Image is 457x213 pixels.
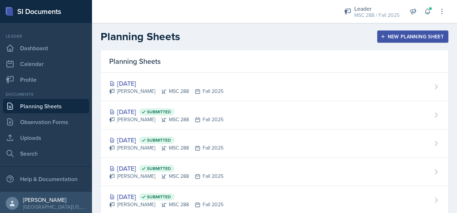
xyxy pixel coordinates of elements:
[147,194,171,200] span: Submitted
[3,146,89,161] a: Search
[382,34,444,39] div: New Planning Sheet
[109,172,223,180] div: [PERSON_NAME] MSC 288 Fall 2025
[101,129,448,158] a: [DATE] Submitted [PERSON_NAME]MSC 288Fall 2025
[109,135,223,145] div: [DATE]
[147,137,171,143] span: Submitted
[3,91,89,98] div: Documents
[101,30,180,43] h2: Planning Sheets
[354,11,400,19] div: MSC 288 / Fall 2025
[101,158,448,186] a: [DATE] Submitted [PERSON_NAME]MSC 288Fall 2025
[109,87,223,95] div: [PERSON_NAME] MSC 288 Fall 2025
[109,107,223,117] div: [DATE]
[101,50,448,73] div: Planning Sheets
[3,33,89,39] div: Leader
[109,201,223,208] div: [PERSON_NAME] MSC 288 Fall 2025
[109,192,223,202] div: [DATE]
[147,109,171,115] span: Submitted
[147,166,171,171] span: Submitted
[3,57,89,71] a: Calendar
[109,164,223,173] div: [DATE]
[101,73,448,101] a: [DATE] [PERSON_NAME]MSC 288Fall 2025
[377,30,448,43] button: New Planning Sheet
[109,116,223,123] div: [PERSON_NAME] MSC 288 Fall 2025
[109,79,223,88] div: [DATE]
[354,4,400,13] div: Leader
[109,144,223,152] div: [PERSON_NAME] MSC 288 Fall 2025
[23,203,86,210] div: [GEOGRAPHIC_DATA][US_STATE] in [GEOGRAPHIC_DATA]
[23,196,86,203] div: [PERSON_NAME]
[3,99,89,113] a: Planning Sheets
[3,72,89,87] a: Profile
[3,115,89,129] a: Observation Forms
[3,41,89,55] a: Dashboard
[3,131,89,145] a: Uploads
[101,101,448,129] a: [DATE] Submitted [PERSON_NAME]MSC 288Fall 2025
[3,172,89,186] div: Help & Documentation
